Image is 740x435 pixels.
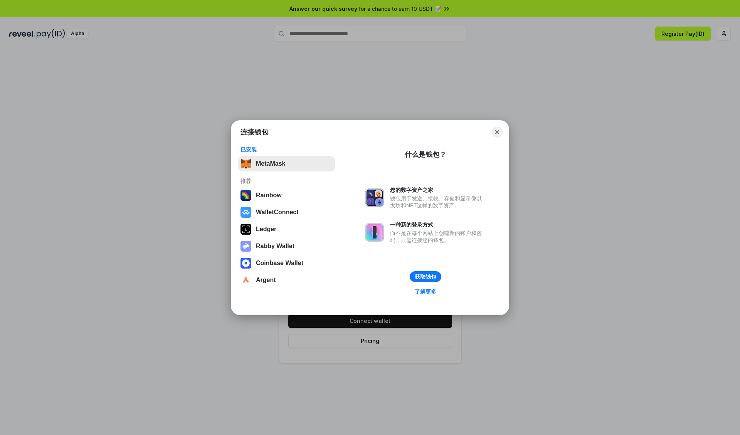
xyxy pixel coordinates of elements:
[410,271,441,282] button: 获取钱包
[390,221,486,228] div: 一种新的登录方式
[240,275,251,286] img: svg+xml,%3Csvg%20width%3D%2228%22%20height%3D%2228%22%20viewBox%3D%220%200%2028%2028%22%20fill%3D...
[415,288,436,295] div: 了解更多
[238,205,335,220] button: WalletConnect
[256,260,303,267] div: Coinbase Wallet
[238,272,335,288] button: Argent
[415,273,436,280] div: 获取钱包
[238,156,335,171] button: MetaMask
[240,158,251,169] img: svg+xml,%3Csvg%20fill%3D%22none%22%20height%3D%2233%22%20viewBox%3D%220%200%2035%2033%22%20width%...
[238,188,335,203] button: Rainbow
[390,186,486,193] div: 您的数字资产之家
[256,226,276,233] div: Ledger
[238,238,335,254] button: Rabby Wallet
[256,209,299,216] div: WalletConnect
[256,192,282,199] div: Rainbow
[256,277,276,284] div: Argent
[410,287,441,297] a: 了解更多
[240,207,251,218] img: svg+xml,%3Csvg%20width%3D%2228%22%20height%3D%2228%22%20viewBox%3D%220%200%2028%2028%22%20fill%3D...
[256,243,294,250] div: Rabby Wallet
[492,127,503,138] button: Close
[240,258,251,269] img: svg+xml,%3Csvg%20width%3D%2228%22%20height%3D%2228%22%20viewBox%3D%220%200%2028%2028%22%20fill%3D...
[240,178,333,185] div: 推荐
[240,128,268,137] h1: 连接钱包
[390,195,486,209] div: 钱包用于发送、接收、存储和显示像以太坊和NFT这样的数字资产。
[240,224,251,235] img: svg+xml,%3Csvg%20xmlns%3D%22http%3A%2F%2Fwww.w3.org%2F2000%2Fsvg%22%20width%3D%2228%22%20height%3...
[238,255,335,271] button: Coinbase Wallet
[240,190,251,201] img: svg+xml,%3Csvg%20width%3D%22120%22%20height%3D%22120%22%20viewBox%3D%220%200%20120%20120%22%20fil...
[238,222,335,237] button: Ledger
[390,230,486,244] div: 而不是在每个网站上创建新的账户和密码，只需连接您的钱包。
[365,188,384,207] img: svg+xml,%3Csvg%20xmlns%3D%22http%3A%2F%2Fwww.w3.org%2F2000%2Fsvg%22%20fill%3D%22none%22%20viewBox...
[240,146,333,153] div: 已安装
[256,160,285,167] div: MetaMask
[405,150,446,159] div: 什么是钱包？
[365,223,384,242] img: svg+xml,%3Csvg%20xmlns%3D%22http%3A%2F%2Fwww.w3.org%2F2000%2Fsvg%22%20fill%3D%22none%22%20viewBox...
[240,241,251,252] img: svg+xml,%3Csvg%20xmlns%3D%22http%3A%2F%2Fwww.w3.org%2F2000%2Fsvg%22%20fill%3D%22none%22%20viewBox...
